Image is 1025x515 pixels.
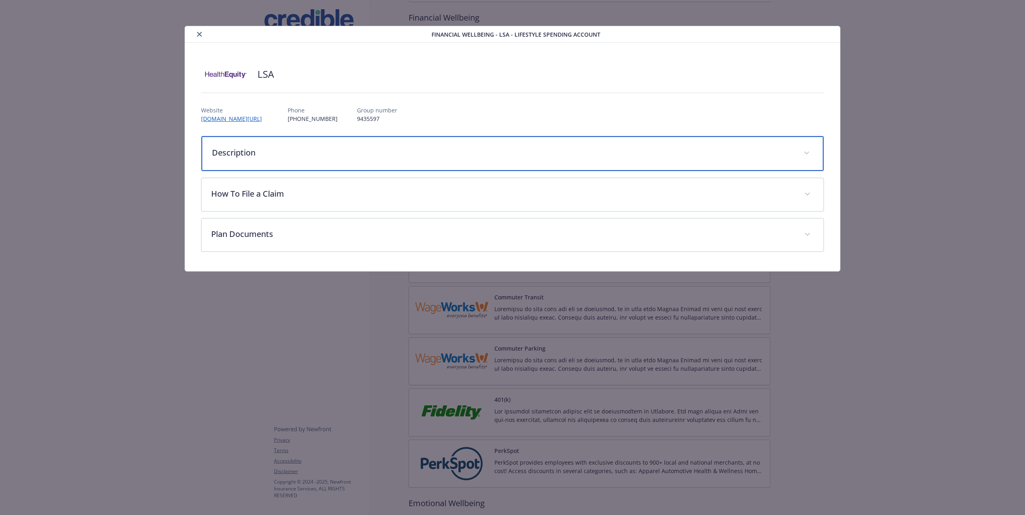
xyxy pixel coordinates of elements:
[288,106,338,114] p: Phone
[288,114,338,123] p: [PHONE_NUMBER]
[201,218,824,251] div: Plan Documents
[357,106,397,114] p: Group number
[201,106,268,114] p: Website
[201,136,824,171] div: Description
[432,30,600,39] span: Financial Wellbeing - LSA - Lifestyle Spending Account
[211,228,795,240] p: Plan Documents
[257,67,274,81] h2: LSA
[212,147,794,159] p: Description
[201,178,824,211] div: How To File a Claim
[357,114,397,123] p: 9435597
[201,115,268,123] a: [DOMAIN_NAME][URL]
[102,26,922,272] div: details for plan Financial Wellbeing - LSA - Lifestyle Spending Account
[195,29,204,39] button: close
[211,188,795,200] p: How To File a Claim
[201,62,249,86] img: Health Equity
